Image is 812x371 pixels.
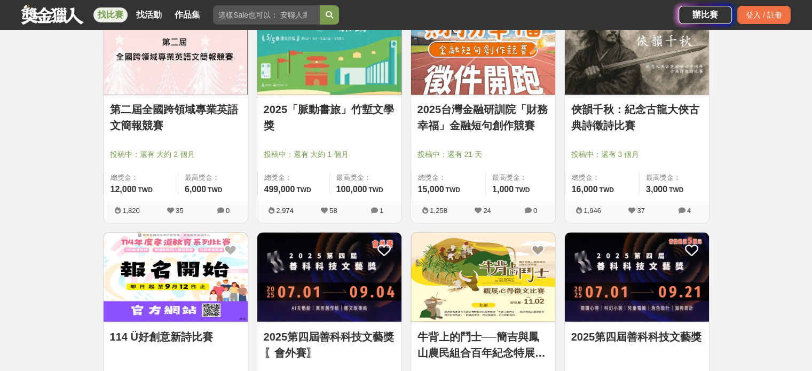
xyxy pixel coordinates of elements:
[417,101,549,133] a: 2025台灣金融研訓院「財務幸福」金融短句創作競賽
[336,185,367,194] span: 100,000
[257,232,401,322] a: Cover Image
[584,207,601,215] span: 1,946
[571,328,703,344] a: 2025第四屆善科科技文藝獎
[213,5,320,25] input: 這樣Sale也可以： 安聯人壽創意銷售法募集
[336,172,395,183] span: 最高獎金：
[110,101,241,133] a: 第二屆全國跨領域專業英語文簡報競賽
[170,7,204,22] a: 作品集
[565,232,709,322] a: Cover Image
[637,207,644,215] span: 37
[264,328,395,360] a: 2025第四屆善科科技文藝獎〖會外賽〗
[368,186,383,194] span: TWD
[669,186,683,194] span: TWD
[111,172,171,183] span: 總獎金：
[571,101,703,133] a: 俠韻千秋：紀念古龍大俠古典詩徵詩比賽
[445,186,460,194] span: TWD
[492,185,514,194] span: 1,000
[226,207,230,215] span: 0
[257,5,401,95] a: Cover Image
[515,186,530,194] span: TWD
[417,149,549,160] span: 投稿中：還有 21 天
[565,5,709,95] a: Cover Image
[296,186,311,194] span: TWD
[572,185,598,194] span: 16,000
[257,232,401,321] img: Cover Image
[417,328,549,360] a: 牛背上的鬥士──簡吉與鳳山農民組合百年紀念特展觀展心得 徵文比賽
[276,207,294,215] span: 2,974
[565,5,709,94] img: Cover Image
[411,232,555,321] img: Cover Image
[430,207,447,215] span: 1,258
[380,207,383,215] span: 1
[418,185,444,194] span: 15,000
[687,207,691,215] span: 4
[483,207,491,215] span: 24
[565,232,709,321] img: Cover Image
[104,5,248,94] img: Cover Image
[571,149,703,160] span: 投稿中：還有 3 個月
[492,172,549,183] span: 最高獎金：
[104,232,248,321] img: Cover Image
[679,6,732,24] a: 辦比賽
[104,232,248,322] a: Cover Image
[264,101,395,133] a: 2025「脈動書旅」竹塹文學獎
[185,185,206,194] span: 6,000
[257,5,401,94] img: Cover Image
[329,207,337,215] span: 58
[646,172,703,183] span: 最高獎金：
[93,7,128,22] a: 找比賽
[111,185,137,194] span: 12,000
[264,185,295,194] span: 499,000
[264,172,323,183] span: 總獎金：
[599,186,613,194] span: TWD
[110,149,241,160] span: 投稿中：還有 大約 2 個月
[411,5,555,94] img: Cover Image
[122,207,140,215] span: 1,820
[533,207,537,215] span: 0
[208,186,222,194] span: TWD
[176,207,183,215] span: 35
[737,6,791,24] div: 登入 / 註冊
[411,5,555,95] a: Cover Image
[110,328,241,344] a: 114 Ü好創意新詩比賽
[264,149,395,160] span: 投稿中：還有 大約 1 個月
[185,172,241,183] span: 最高獎金：
[132,7,166,22] a: 找活動
[138,186,152,194] span: TWD
[572,172,633,183] span: 總獎金：
[411,232,555,322] a: Cover Image
[104,5,248,95] a: Cover Image
[646,185,667,194] span: 3,000
[418,172,479,183] span: 總獎金：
